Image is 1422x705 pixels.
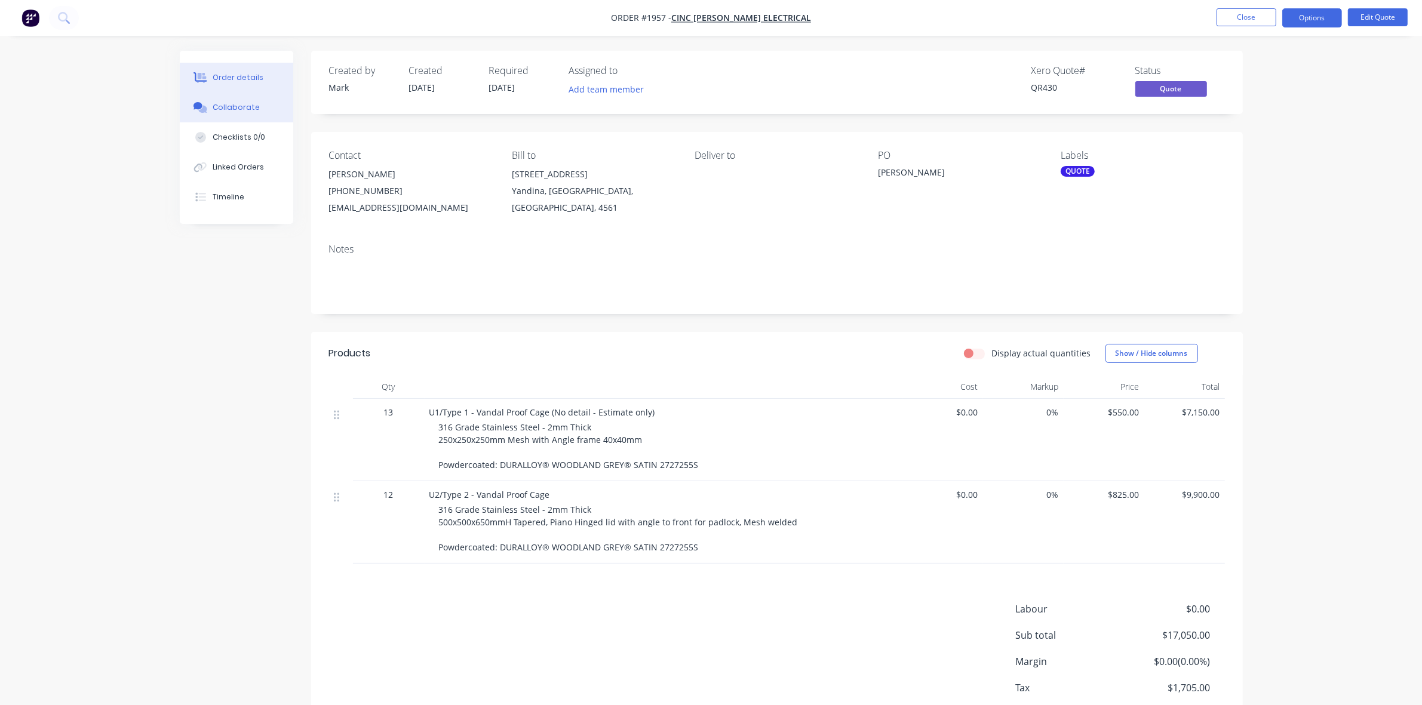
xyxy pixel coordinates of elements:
div: Created [409,65,475,76]
span: U1/Type 1 - Vandal Proof Cage (No detail - Estimate only) [429,407,655,418]
span: $9,900.00 [1149,488,1220,501]
span: $0.00 [907,406,978,418]
div: Status [1135,65,1225,76]
div: Checklists 0/0 [213,132,265,143]
div: Products [329,346,371,361]
div: [PERSON_NAME] [329,166,493,183]
div: Assigned to [569,65,689,76]
div: Timeline [213,192,244,202]
button: Add team member [569,81,650,97]
span: 316 Grade Stainless Steel - 2mm Thick 250x250x250mm Mesh with Angle frame 40x40mm Powdercoated: D... [439,421,699,470]
label: Display actual quantities [992,347,1091,359]
button: Show / Hide columns [1105,344,1198,363]
button: Edit Quote [1348,8,1408,26]
div: Mark [329,81,395,94]
div: Yandina, [GEOGRAPHIC_DATA], [GEOGRAPHIC_DATA], 4561 [512,183,675,216]
div: [PHONE_NUMBER] [329,183,493,199]
div: [PERSON_NAME][PHONE_NUMBER][EMAIL_ADDRESS][DOMAIN_NAME] [329,166,493,216]
div: [STREET_ADDRESS] [512,166,675,183]
span: Quote [1135,81,1207,96]
div: Bill to [512,150,675,161]
div: [PERSON_NAME] [878,166,1027,183]
div: Collaborate [213,102,260,113]
span: $17,050.00 [1122,628,1210,642]
span: Labour [1016,602,1122,616]
div: QUOTE [1061,166,1095,177]
div: [STREET_ADDRESS]Yandina, [GEOGRAPHIC_DATA], [GEOGRAPHIC_DATA], 4561 [512,166,675,216]
div: Order details [213,72,263,83]
div: Qty [353,375,425,399]
button: Options [1282,8,1342,27]
div: Cost [902,375,983,399]
span: $0.00 [1122,602,1210,616]
button: Checklists 0/0 [180,122,293,152]
span: 13 [384,406,394,418]
span: 316 Grade Stainless Steel - 2mm Thick 500x500x650mmH Tapered, Piano Hinged lid with angle to fron... [439,504,798,553]
span: [DATE] [489,82,515,93]
span: Sub total [1016,628,1122,642]
span: Margin [1016,654,1122,669]
div: Markup [983,375,1064,399]
span: $550.00 [1068,406,1140,418]
div: Deliver to [695,150,858,161]
span: $7,150.00 [1149,406,1220,418]
div: QR430 [1031,81,1121,94]
img: Factory [22,9,39,27]
span: $825.00 [1068,488,1140,501]
button: Add team member [562,81,650,97]
div: Required [489,65,555,76]
span: U2/Type 2 - Vandal Proof Cage [429,489,550,500]
div: Labels [1061,150,1224,161]
div: [EMAIL_ADDRESS][DOMAIN_NAME] [329,199,493,216]
button: Order details [180,63,293,93]
div: Contact [329,150,493,161]
span: $1,705.00 [1122,681,1210,695]
span: 0% [988,488,1059,501]
button: Timeline [180,182,293,212]
div: Linked Orders [213,162,264,173]
button: Close [1217,8,1276,26]
span: $0.00 [907,488,978,501]
a: CINC [PERSON_NAME] Electrical [671,13,811,24]
div: Total [1144,375,1225,399]
button: Linked Orders [180,152,293,182]
div: PO [878,150,1042,161]
button: Quote [1135,81,1207,99]
span: Tax [1016,681,1122,695]
div: Notes [329,244,1225,255]
div: Xero Quote # [1031,65,1121,76]
button: Collaborate [180,93,293,122]
div: Created by [329,65,395,76]
span: 0% [988,406,1059,418]
div: Price [1064,375,1144,399]
span: [DATE] [409,82,435,93]
span: Order #1957 - [611,13,671,24]
span: 12 [384,488,394,501]
span: $0.00 ( 0.00 %) [1122,654,1210,669]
